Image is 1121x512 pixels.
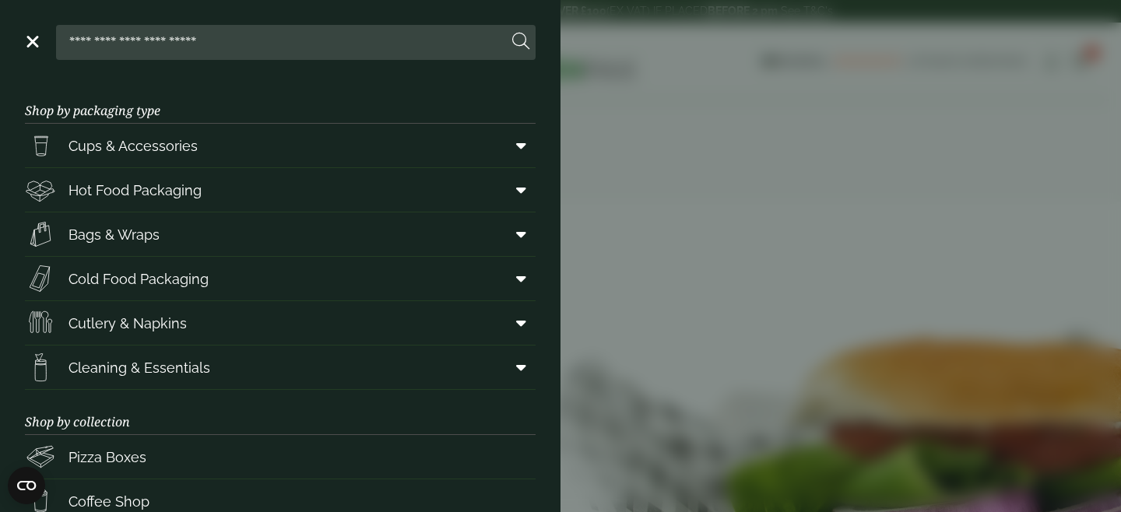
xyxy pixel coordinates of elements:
span: Coffee Shop [69,491,149,512]
img: Deli_box.svg [25,174,56,205]
span: Cutlery & Napkins [69,313,187,334]
a: Cutlery & Napkins [25,301,536,345]
span: Cold Food Packaging [69,268,209,289]
a: Cups & Accessories [25,124,536,167]
button: Open CMP widget [8,467,45,504]
img: PintNhalf_cup.svg [25,130,56,161]
h3: Shop by packaging type [25,79,536,124]
a: Cold Food Packaging [25,257,536,300]
span: Bags & Wraps [69,224,160,245]
span: Pizza Boxes [69,447,146,468]
img: Cutlery.svg [25,307,56,338]
h3: Shop by collection [25,390,536,435]
img: Paper_carriers.svg [25,219,56,250]
a: Pizza Boxes [25,435,536,479]
img: open-wipe.svg [25,352,56,383]
span: Cleaning & Essentials [69,357,210,378]
a: Cleaning & Essentials [25,345,536,389]
img: Pizza_boxes.svg [25,441,56,472]
a: Hot Food Packaging [25,168,536,212]
img: Sandwich_box.svg [25,263,56,294]
span: Cups & Accessories [69,135,198,156]
span: Hot Food Packaging [69,180,202,201]
a: Bags & Wraps [25,212,536,256]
